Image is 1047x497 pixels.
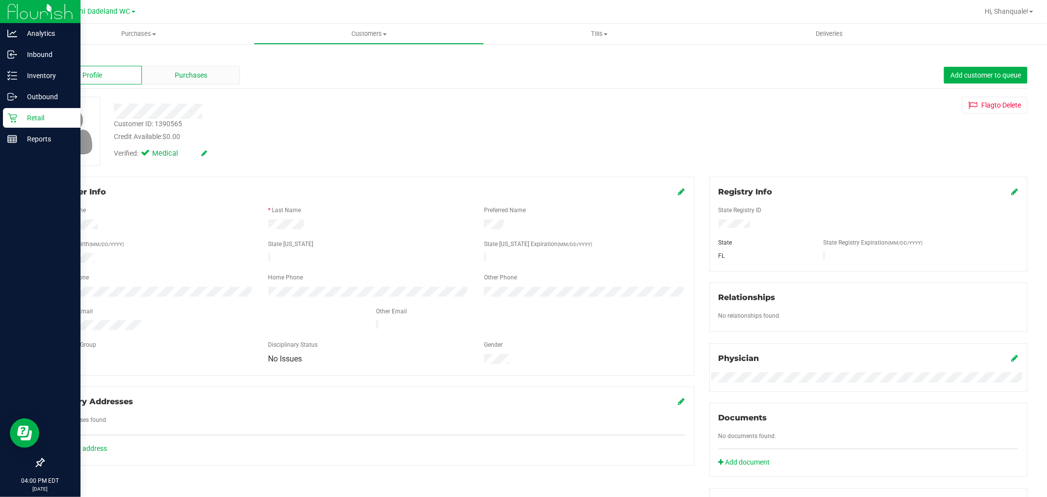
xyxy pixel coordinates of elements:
span: Registry Info [719,187,773,196]
p: Analytics [17,28,76,39]
div: FL [711,251,816,260]
span: Deliveries [803,29,856,38]
p: Inbound [17,49,76,60]
span: $0.00 [162,133,180,140]
span: (MM/DD/YYYY) [558,242,592,247]
span: Purchases [24,29,254,38]
inline-svg: Analytics [7,28,17,38]
div: State [711,238,816,247]
inline-svg: Outbound [7,92,17,102]
button: Add customer to queue [944,67,1027,83]
label: Disciplinary Status [268,340,318,349]
span: Add customer to queue [950,71,1021,79]
label: State [US_STATE] Expiration [484,240,592,248]
span: No Issues [268,354,302,363]
label: No relationships found. [719,311,781,320]
a: Purchases [24,24,254,44]
span: Purchases [175,70,207,81]
label: Other Email [376,307,407,316]
span: Hi, Shanquale! [985,7,1028,15]
span: No documents found. [719,433,777,440]
inline-svg: Retail [7,113,17,123]
p: Inventory [17,70,76,82]
label: State Registry Expiration [823,238,922,247]
span: Relationships [719,293,776,302]
span: Medical [152,148,191,159]
inline-svg: Inventory [7,71,17,81]
p: 04:00 PM EDT [4,476,76,485]
label: Home Phone [268,273,303,282]
a: Tills [484,24,714,44]
span: Miami Dadeland WC [65,7,131,16]
label: Gender [484,340,503,349]
a: Add document [719,457,775,468]
span: Documents [719,413,767,422]
span: (MM/DD/YYYY) [888,240,922,246]
label: Date of Birth [56,240,124,248]
label: State Registry ID [719,206,762,215]
label: State [US_STATE] [268,240,314,248]
p: [DATE] [4,485,76,493]
label: Other Phone [484,273,517,282]
span: Delivery Addresses [53,397,133,406]
label: Preferred Name [484,206,526,215]
a: Customers [254,24,484,44]
a: Deliveries [714,24,944,44]
p: Outbound [17,91,76,103]
p: Retail [17,112,76,124]
div: Verified: [114,148,207,159]
label: Last Name [272,206,301,215]
span: (MM/DD/YYYY) [89,242,124,247]
inline-svg: Inbound [7,50,17,59]
span: Profile [82,70,102,81]
p: Reports [17,133,76,145]
span: Tills [484,29,714,38]
div: Customer ID: 1390565 [114,119,182,129]
span: Physician [719,354,759,363]
button: Flagto Delete [962,97,1027,113]
span: Customers [254,29,483,38]
div: Credit Available: [114,132,599,142]
iframe: Resource center [10,418,39,448]
inline-svg: Reports [7,134,17,144]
